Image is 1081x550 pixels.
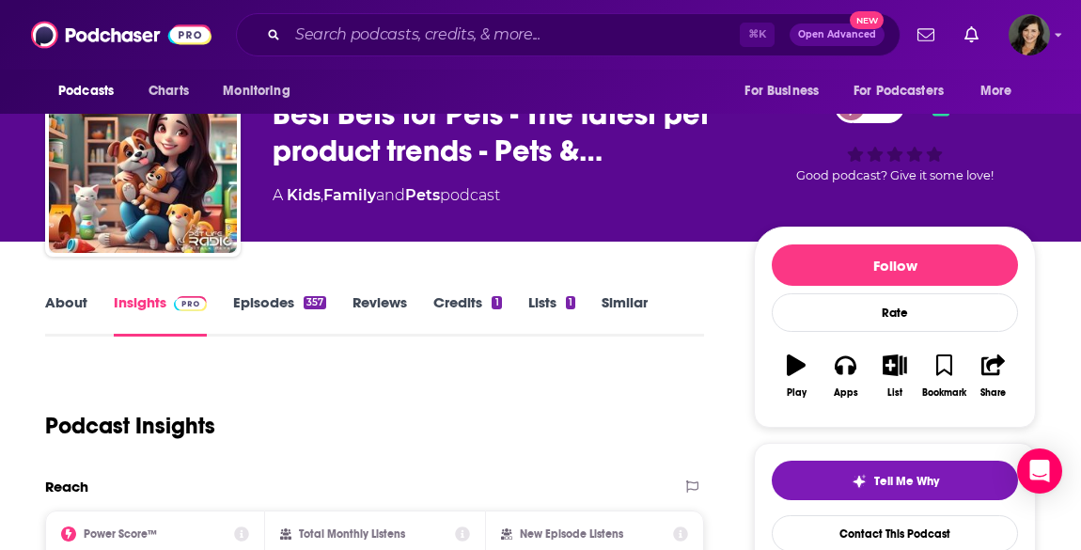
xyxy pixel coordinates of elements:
div: Search podcasts, credits, & more... [236,13,901,56]
div: Apps [834,387,858,399]
div: 1 [566,296,575,309]
span: For Business [744,78,819,104]
button: Play [772,342,821,410]
a: Family [323,186,376,204]
span: , [321,186,323,204]
img: Podchaser Pro [174,296,207,311]
button: open menu [841,73,971,109]
a: Credits1 [433,293,501,337]
span: Tell Me Why [874,474,939,489]
button: tell me why sparkleTell Me Why [772,461,1018,500]
div: Play [787,387,807,399]
span: Podcasts [58,78,114,104]
a: Reviews [352,293,407,337]
img: Best Bets for Pets - The latest pet product trends - Pets & Animals - Pet Life Radio Original [49,65,237,253]
a: Kids [287,186,321,204]
button: Follow [772,244,1018,286]
a: Show notifications dropdown [910,19,942,51]
a: Episodes357 [233,293,326,337]
button: open menu [45,73,138,109]
span: Monitoring [223,78,290,104]
span: More [980,78,1012,104]
img: User Profile [1009,14,1050,55]
button: Apps [821,342,869,410]
div: 43Good podcast? Give it some love! [754,78,1036,195]
button: open menu [210,73,314,109]
span: New [850,11,884,29]
div: Rate [772,293,1018,332]
span: ⌘ K [740,23,775,47]
img: tell me why sparkle [852,474,867,489]
div: 357 [304,296,326,309]
button: List [870,342,919,410]
h2: Total Monthly Listens [299,527,405,541]
button: Bookmark [919,342,968,410]
button: open menu [731,73,842,109]
div: Share [980,387,1006,399]
div: List [887,387,902,399]
button: open menu [967,73,1036,109]
h1: Podcast Insights [45,412,215,440]
div: 1 [492,296,501,309]
h2: New Episode Listens [520,527,623,541]
a: Charts [136,73,200,109]
span: and [376,186,405,204]
a: InsightsPodchaser Pro [114,293,207,337]
h2: Reach [45,478,88,495]
span: Charts [149,78,189,104]
h2: Power Score™ [84,527,157,541]
a: Lists1 [528,293,575,337]
span: Logged in as ShannonLeighKeenan [1009,14,1050,55]
button: Share [969,342,1018,410]
img: Podchaser - Follow, Share and Rate Podcasts [31,17,211,53]
a: Show notifications dropdown [957,19,986,51]
div: A podcast [273,184,500,207]
button: Open AdvancedNew [790,24,885,46]
span: Open Advanced [798,30,876,39]
div: Open Intercom Messenger [1017,448,1062,494]
a: Similar [602,293,648,337]
input: Search podcasts, credits, & more... [288,20,740,50]
a: About [45,293,87,337]
span: Good podcast? Give it some love! [796,168,994,182]
a: Pets [405,186,440,204]
div: Bookmark [922,387,966,399]
button: Show profile menu [1009,14,1050,55]
span: For Podcasters [854,78,944,104]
